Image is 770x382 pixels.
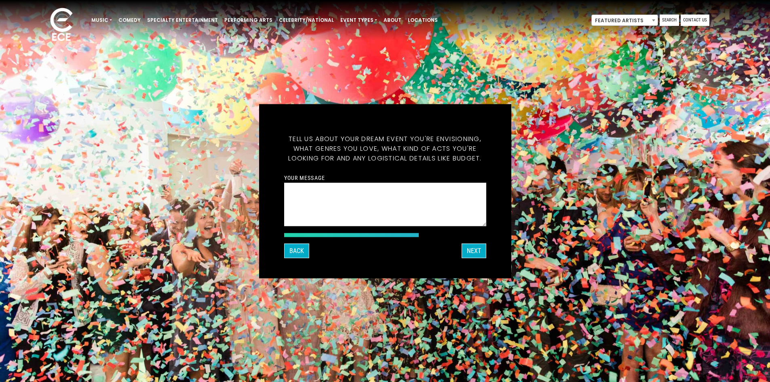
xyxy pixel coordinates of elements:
button: Back [284,243,309,258]
button: Next [462,243,486,258]
a: About [380,13,405,27]
a: Event Types [337,13,380,27]
span: Featured Artists [592,15,658,26]
a: Contact Us [681,15,709,26]
label: Your message [284,174,325,181]
a: Music [88,13,115,27]
a: Search [660,15,679,26]
img: ece_new_logo_whitev2-1.png [41,6,82,45]
span: Featured Artists [591,15,658,26]
a: Celebrity/National [276,13,337,27]
h5: Tell us about your dream event you're envisioning, what genres you love, what kind of acts you're... [284,124,486,173]
a: Locations [405,13,441,27]
a: Specialty Entertainment [144,13,221,27]
a: Performing Arts [221,13,276,27]
a: Comedy [115,13,144,27]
